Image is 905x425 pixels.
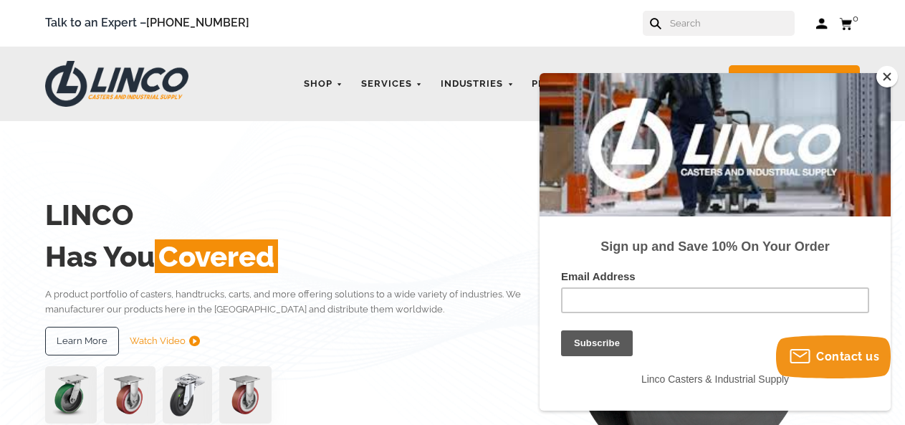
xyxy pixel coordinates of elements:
img: capture-59611-removebg-preview-1.png [104,366,156,424]
a: 0 [839,14,860,32]
a: Watch Video [130,327,200,355]
button: Contact us [776,335,891,378]
input: Subscribe [21,257,93,283]
img: pn3orx8a-94725-1-1-.png [45,366,96,424]
a: Products [525,70,606,98]
a: Industries [434,70,522,98]
img: capture-59611-removebg-preview-1.png [219,366,272,424]
a: Company Info [610,70,714,98]
h2: LINCO [45,194,532,236]
a: [PHONE_NUMBER] [146,16,249,29]
button: Close [876,66,898,87]
label: Email Address [21,197,330,214]
span: 0 [853,13,858,24]
a: Shop [297,70,350,98]
h2: Has You [45,236,532,277]
span: Linco Casters & Industrial Supply [102,300,249,312]
input: Search [669,11,795,36]
img: LINCO CASTERS & INDUSTRIAL SUPPLY [45,61,188,107]
img: lvwpp200rst849959jpg-30522-removebg-preview-1.png [163,366,211,424]
a: Services [354,70,430,98]
span: Covered [155,239,278,273]
strong: Sign up and Save 10% On Your Order [61,166,289,181]
a: Log in [816,16,828,31]
a: Learn More [45,327,119,355]
span: Talk to an Expert – [45,14,249,33]
button: Subscribe [16,22,87,47]
p: A product portfolio of casters, handtrucks, carts, and more offering solutions to a wide variety ... [45,287,532,317]
img: subtract.png [189,335,200,346]
a: Request for Quote [729,65,860,103]
span: Contact us [816,350,879,363]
